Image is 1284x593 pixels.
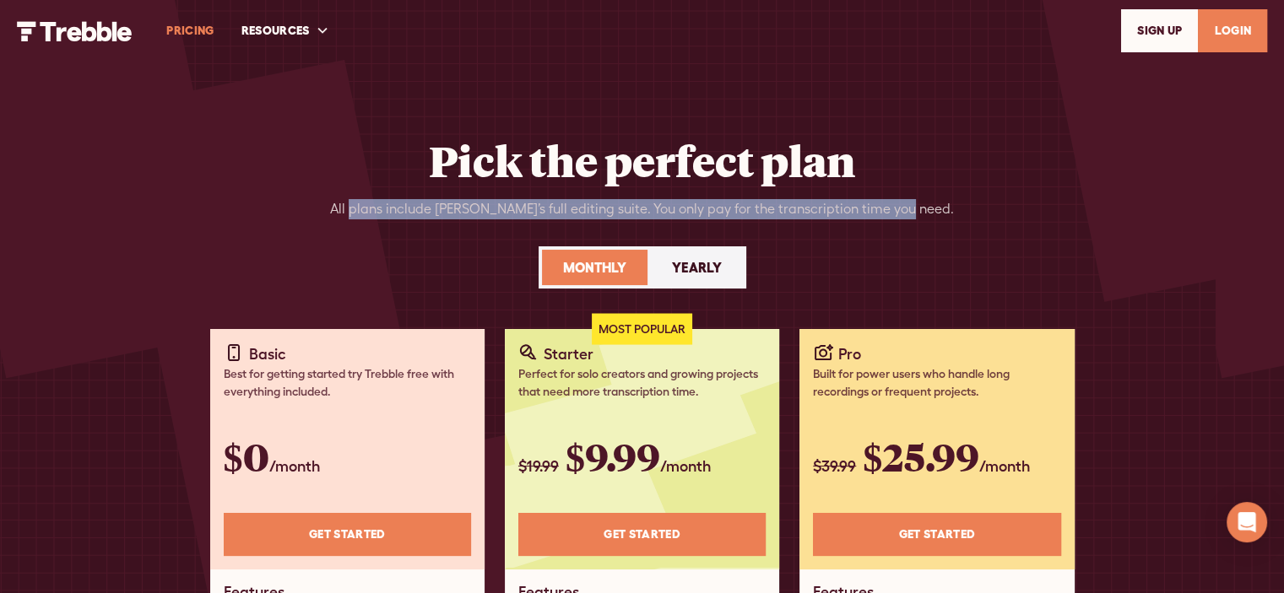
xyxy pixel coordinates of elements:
div: Perfect for solo creators and growing projects that need more transcription time. [518,365,766,401]
img: Trebble Logo - AI Podcast Editor [17,21,133,41]
div: RESOURCES [241,22,310,40]
div: Open Intercom Messenger [1227,502,1267,542]
h2: Pick the perfect plan [429,135,855,186]
span: $39.99 [813,457,856,475]
div: RESOURCES [228,2,344,60]
a: Yearly [651,250,743,285]
div: Best for getting started try Trebble free with everything included. [224,365,471,401]
a: home [17,19,133,40]
span: $25.99 [863,431,979,482]
div: Yearly [672,257,722,278]
div: Monthly [563,257,626,278]
a: LOGIN [1198,9,1267,52]
a: Get STARTED [813,513,1060,556]
div: Pro [838,342,861,365]
span: $0 [224,431,269,482]
a: Monthly [542,250,647,285]
span: $19.99 [518,457,559,475]
div: Built for power users who handle long recordings or frequent projects. [813,365,1060,401]
span: $9.99 [566,431,660,482]
a: SIGn UP [1121,9,1198,52]
a: Get STARTED [518,513,766,556]
span: /month [269,457,320,475]
a: Get STARTED [224,513,471,556]
span: /month [979,457,1030,475]
span: /month [660,457,711,475]
a: PRICING [153,2,227,60]
div: Basic [249,342,286,365]
div: All plans include [PERSON_NAME]’s full editing suite. You only pay for the transcription time you... [330,199,954,219]
div: Most Popular [592,314,692,345]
